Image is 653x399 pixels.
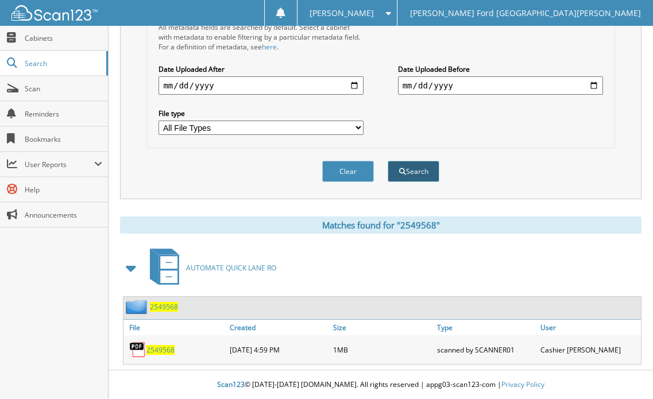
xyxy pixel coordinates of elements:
a: AUTOMATE QUICK LANE RO [143,245,276,290]
a: Created [227,320,330,335]
label: File type [159,109,364,118]
span: Scan123 [217,379,245,389]
div: [DATE] 4:59 PM [227,338,330,361]
span: AUTOMATE QUICK LANE RO [186,263,276,273]
a: File [123,320,227,335]
div: 1MB [330,338,434,361]
span: Scan [25,84,102,94]
button: Search [388,161,439,182]
label: Date Uploaded Before [398,64,603,74]
div: Matches found for "2549568" [120,216,642,234]
a: 2549568 [146,345,175,355]
span: [PERSON_NAME] Ford [GEOGRAPHIC_DATA][PERSON_NAME] [410,10,641,17]
label: Date Uploaded After [159,64,364,74]
span: Search [25,59,101,68]
input: start [159,76,364,95]
img: PDF.png [129,341,146,358]
a: Type [434,320,538,335]
input: end [398,76,603,95]
a: Size [330,320,434,335]
a: 2549568 [150,302,178,312]
div: Cashier [PERSON_NAME] [538,338,641,361]
img: folder2.png [126,300,150,314]
span: User Reports [25,160,94,169]
span: Announcements [25,210,102,220]
img: scan123-logo-white.svg [11,5,98,21]
button: Clear [322,161,374,182]
div: All metadata fields are searched by default. Select a cabinet with metadata to enable filtering b... [159,22,364,52]
a: User [538,320,641,335]
iframe: Chat Widget [596,344,653,399]
div: © [DATE]-[DATE] [DOMAIN_NAME]. All rights reserved | appg03-scan123-com | [109,371,653,399]
span: Reminders [25,109,102,119]
span: Cabinets [25,33,102,43]
span: Help [25,185,102,195]
a: here [262,42,277,52]
a: Privacy Policy [501,379,544,389]
span: Bookmarks [25,134,102,144]
span: [PERSON_NAME] [310,10,374,17]
div: scanned by SCANNER01 [434,338,538,361]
